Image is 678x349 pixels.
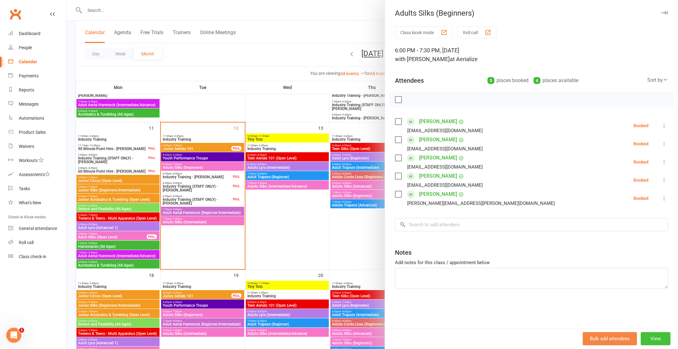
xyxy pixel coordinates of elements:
button: Class kiosk mode [395,27,453,38]
a: Automations [8,111,66,125]
div: Assessments [19,172,50,177]
div: Sort by [647,76,668,84]
input: Search to add attendees [395,218,668,231]
a: Clubworx [8,6,23,22]
a: Messages [8,97,66,111]
div: Automations [19,116,44,121]
div: Booked [633,196,649,201]
div: General attendance [19,226,57,231]
a: Dashboard [8,27,66,41]
span: 1 [19,328,24,333]
a: [PERSON_NAME] [419,135,457,145]
div: [EMAIL_ADDRESS][DOMAIN_NAME] [407,145,483,153]
div: Dashboard [19,31,40,36]
a: Workouts [8,154,66,168]
a: What's New [8,196,66,210]
a: Payments [8,69,66,83]
a: Product Sales [8,125,66,139]
div: What's New [19,200,41,205]
button: View [641,332,670,345]
div: People [19,45,32,50]
a: [PERSON_NAME] [419,171,457,181]
a: [PERSON_NAME] [419,189,457,199]
div: [PERSON_NAME][EMAIL_ADDRESS][PERSON_NAME][DOMAIN_NAME] [407,199,555,207]
a: Reports [8,83,66,97]
div: Booked [633,160,649,164]
div: Calendar [19,59,37,64]
button: Roll call [458,27,497,38]
div: Product Sales [19,130,46,135]
a: [PERSON_NAME] [419,153,457,163]
div: [EMAIL_ADDRESS][DOMAIN_NAME] [407,181,483,189]
a: Roll call [8,236,66,250]
div: [EMAIL_ADDRESS][DOMAIN_NAME] [407,127,483,135]
span: at Aerialize [450,56,478,62]
div: places booked [487,76,528,85]
a: Tasks [8,182,66,196]
div: Payments [19,73,39,78]
div: 6:00 PM - 7:30 PM, [DATE] [395,46,668,64]
div: Class check-in [19,254,46,259]
a: People [8,41,66,55]
a: [PERSON_NAME] [419,117,457,127]
a: Assessments [8,168,66,182]
div: Messages [19,102,39,107]
div: Attendees [395,76,424,85]
div: Adults Silks (Beginners) [385,9,678,18]
div: Booked [633,178,649,182]
div: Waivers [19,144,34,149]
iframe: Intercom live chat [6,328,21,343]
div: places available [533,76,578,85]
a: Waivers [8,139,66,154]
div: 5 [487,77,494,84]
span: with [PERSON_NAME] [395,56,450,62]
div: Booked [633,123,649,128]
div: Notes [395,248,412,257]
button: Bulk add attendees [583,332,637,345]
div: 4 [533,77,540,84]
div: Tasks [19,186,30,191]
div: Workouts [19,158,38,163]
div: Add notes for this class / appointment below [395,259,668,266]
a: Class kiosk mode [8,250,66,264]
div: Reports [19,87,34,92]
div: [EMAIL_ADDRESS][DOMAIN_NAME] [407,163,483,171]
a: Calendar [8,55,66,69]
a: General attendance kiosk mode [8,221,66,236]
div: Booked [633,142,649,146]
div: Roll call [19,240,34,245]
